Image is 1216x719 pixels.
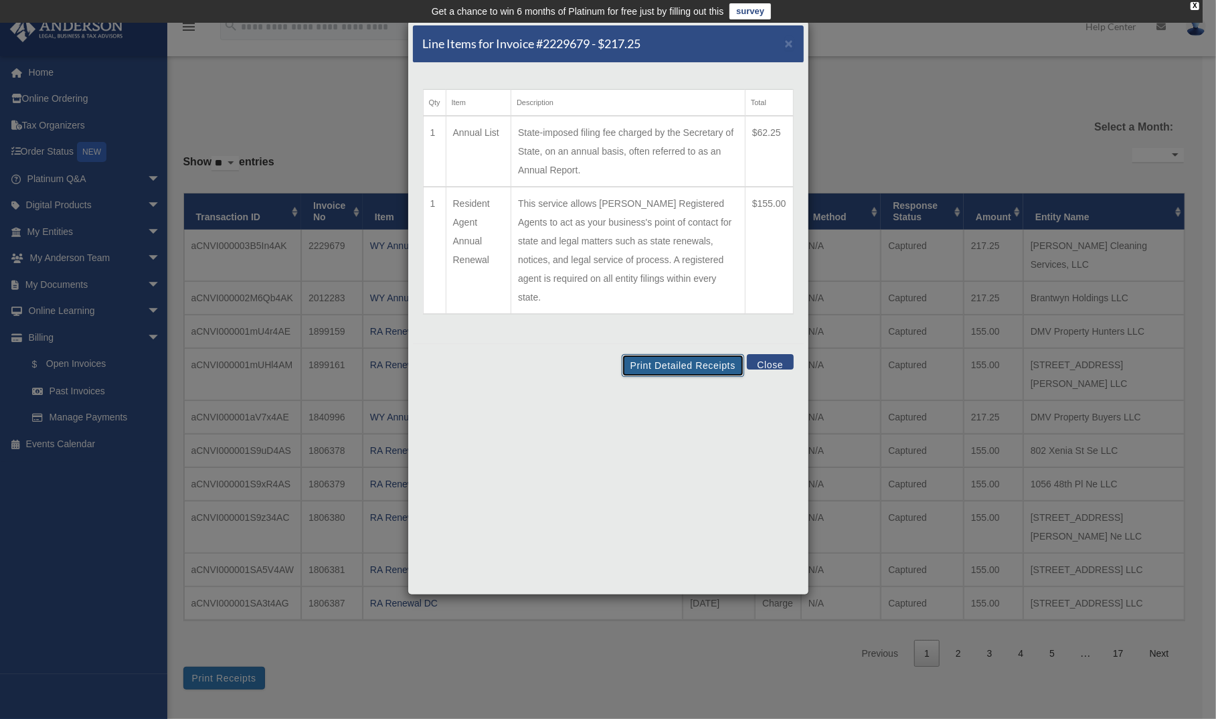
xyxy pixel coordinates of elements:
span: × [785,35,794,51]
th: Description [511,90,746,116]
button: Print Detailed Receipts [622,354,744,377]
a: survey [729,3,771,19]
td: $155.00 [745,187,793,314]
td: State-imposed filing fee charged by the Secretary of State, on an annual basis, often referred to... [511,116,746,187]
td: Resident Agent Annual Renewal [446,187,511,314]
h5: Line Items for Invoice #2229679 - $217.25 [423,35,641,52]
th: Qty [423,90,446,116]
div: close [1191,2,1199,10]
td: This service allows [PERSON_NAME] Registered Agents to act as your business's point of contact fo... [511,187,746,314]
td: $62.25 [745,116,793,187]
div: Get a chance to win 6 months of Platinum for free just by filling out this [432,3,724,19]
td: 1 [423,187,446,314]
th: Total [745,90,793,116]
button: Close [785,36,794,50]
button: Close [747,354,793,370]
th: Item [446,90,511,116]
td: Annual List [446,116,511,187]
td: 1 [423,116,446,187]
